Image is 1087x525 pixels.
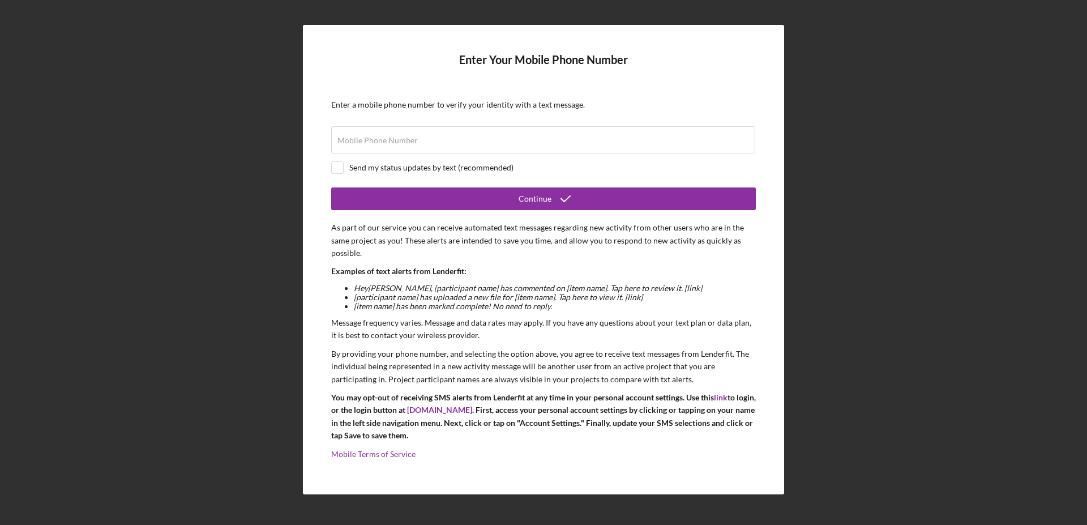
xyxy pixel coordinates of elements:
[331,317,756,342] p: Message frequency varies. Message and data rates may apply. If you have any questions about your ...
[331,391,756,442] p: You may opt-out of receiving SMS alerts from Lenderfit at any time in your personal account setti...
[337,136,418,145] label: Mobile Phone Number
[331,348,756,386] p: By providing your phone number, and selecting the option above, you agree to receive text message...
[354,284,756,293] li: Hey [PERSON_NAME] , [participant name] has commented on [item name]. Tap here to review it. [link]
[349,163,513,172] div: Send my status updates by text (recommended)
[714,392,727,402] a: link
[331,53,756,83] h4: Enter Your Mobile Phone Number
[354,293,756,302] li: [participant name] has uploaded a new file for [item name]. Tap here to view it. [link]
[331,100,756,109] div: Enter a mobile phone number to verify your identity with a text message.
[354,302,756,311] li: [item name] has been marked complete! No need to reply.
[519,187,551,210] div: Continue
[331,265,756,278] p: Examples of text alerts from Lenderfit:
[331,187,756,210] button: Continue
[331,221,756,259] p: As part of our service you can receive automated text messages regarding new activity from other ...
[331,449,416,459] a: Mobile Terms of Service
[407,405,472,415] a: [DOMAIN_NAME]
